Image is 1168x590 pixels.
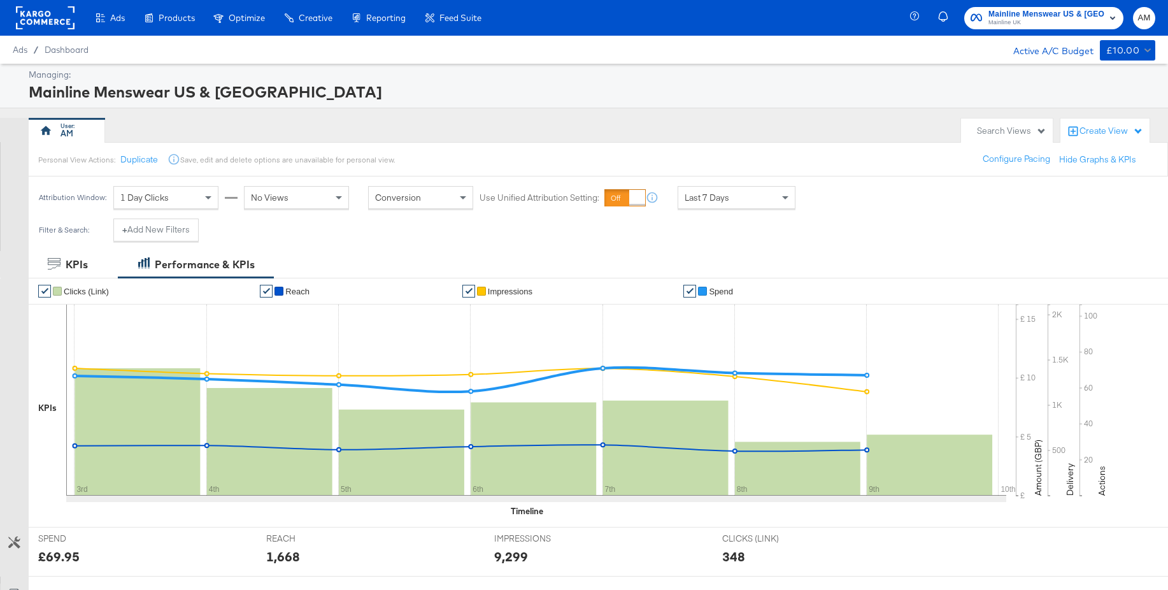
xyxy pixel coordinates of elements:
strong: + [122,224,127,236]
div: KPIs [38,402,57,414]
span: Products [159,13,195,23]
div: Filter & Search: [38,226,90,234]
button: Hide Graphs & KPIs [1059,154,1136,166]
button: AM [1133,7,1155,29]
button: +Add New Filters [113,219,199,241]
button: Mainline Menswear US & [GEOGRAPHIC_DATA]Mainline UK [964,7,1123,29]
span: Mainline Menswear US & [GEOGRAPHIC_DATA] [988,8,1104,21]
div: Timeline [511,505,543,517]
span: AM [1138,11,1150,25]
div: Mainline Menswear US & [GEOGRAPHIC_DATA] [29,81,1152,103]
div: £69.95 [38,547,80,566]
button: £10.00 [1100,40,1155,61]
span: Reach [285,287,310,296]
div: AM [61,127,73,140]
span: Spend [709,287,733,296]
span: Last 7 Days [685,192,729,203]
span: Creative [299,13,332,23]
a: ✔ [260,285,273,298]
text: Actions [1096,466,1107,496]
span: Clicks (Link) [64,287,109,296]
span: No Views [251,192,288,203]
div: Active A/C Budget [1000,40,1093,59]
span: Ads [13,45,27,55]
div: 9,299 [494,547,528,566]
span: Mainline UK [988,18,1104,28]
div: 1,668 [266,547,300,566]
div: Create View [1079,125,1143,138]
a: ✔ [683,285,696,298]
div: Performance & KPIs [155,257,255,272]
span: Reporting [366,13,406,23]
div: Attribution Window: [38,193,107,202]
span: REACH [266,533,362,545]
a: Dashboard [45,45,89,55]
button: Duplicate [120,154,158,166]
button: Configure Pacing [974,148,1059,171]
label: Use Unified Attribution Setting: [480,192,599,204]
a: ✔ [462,285,475,298]
span: Feed Suite [439,13,481,23]
div: Search Views [977,125,1046,137]
div: Save, edit and delete options are unavailable for personal view. [180,155,395,165]
span: Optimize [229,13,265,23]
text: Amount (GBP) [1032,440,1044,496]
span: 1 Day Clicks [120,192,169,203]
div: Personal View Actions: [38,155,115,165]
span: / [27,45,45,55]
text: Delivery [1064,463,1076,496]
span: CLICKS (LINK) [722,533,818,545]
div: Managing: [29,69,1152,81]
a: ✔ [38,285,51,298]
span: Conversion [375,192,421,203]
span: Impressions [488,287,532,296]
span: IMPRESSIONS [494,533,590,545]
div: 348 [722,547,745,566]
div: KPIs [66,257,88,272]
div: £10.00 [1106,43,1139,59]
span: Ads [110,13,125,23]
span: SPEND [38,533,134,545]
